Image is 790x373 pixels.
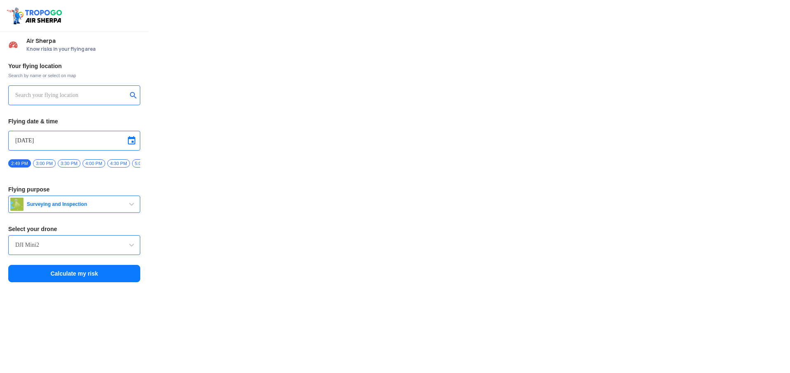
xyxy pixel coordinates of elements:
span: 3:30 PM [58,159,80,168]
h3: Your flying location [8,63,140,69]
span: Know risks in your flying area [26,46,140,52]
button: Calculate my risk [8,265,140,282]
span: 2:49 PM [8,159,31,168]
span: 4:30 PM [107,159,130,168]
span: 5:00 PM [132,159,155,168]
img: survey.png [10,198,24,211]
input: Search your flying location [15,90,127,100]
span: Search by name or select on map [8,72,140,79]
input: Search by name or Brand [15,240,133,250]
span: Air Sherpa [26,38,140,44]
h3: Select your drone [8,226,140,232]
h3: Flying date & time [8,118,140,124]
h3: Flying purpose [8,186,140,192]
span: 4:00 PM [83,159,105,168]
input: Select Date [15,136,133,146]
img: Risk Scores [8,40,18,50]
button: Surveying and Inspection [8,196,140,213]
img: ic_tgdronemaps.svg [6,6,65,25]
span: 3:00 PM [33,159,56,168]
span: Surveying and Inspection [24,201,127,208]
